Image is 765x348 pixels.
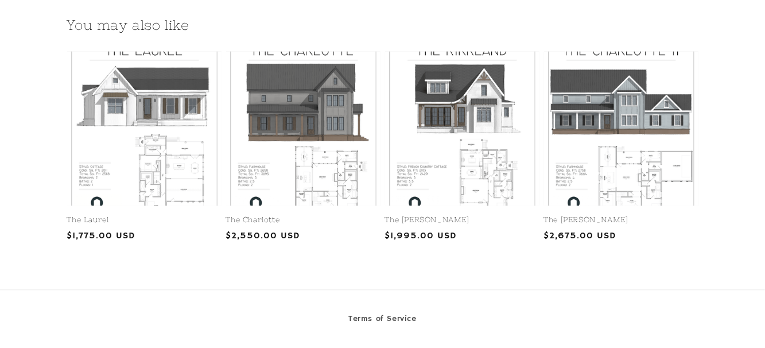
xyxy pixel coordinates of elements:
[385,215,539,225] a: The [PERSON_NAME]
[544,215,698,225] a: The [PERSON_NAME]
[67,16,698,34] h2: You may also like
[67,215,222,225] a: The Laurel
[348,312,417,329] a: Terms of Service
[226,215,380,225] a: The Charlotte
